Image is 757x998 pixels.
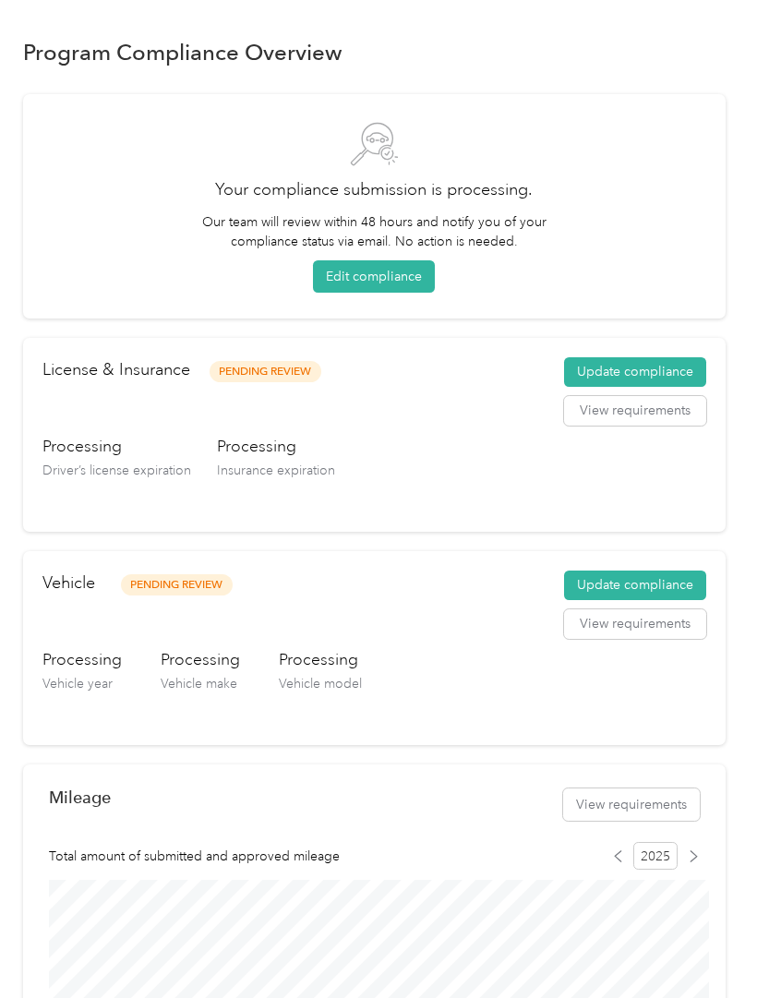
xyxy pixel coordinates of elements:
[23,42,342,62] h1: Program Compliance Overview
[42,676,113,691] span: Vehicle year
[564,396,706,426] button: View requirements
[49,788,111,807] h2: Mileage
[161,676,237,691] span: Vehicle make
[42,435,191,458] h3: Processing
[121,574,233,595] span: Pending Review
[161,648,240,671] h3: Processing
[564,571,706,600] button: Update compliance
[564,357,706,387] button: Update compliance
[42,357,190,382] h2: License & Insurance
[217,435,335,458] h3: Processing
[42,648,122,671] h3: Processing
[42,571,95,595] h2: Vehicle
[313,260,435,293] button: Edit compliance
[563,788,700,821] button: View requirements
[42,463,191,478] span: Driver’s license expiration
[279,648,362,671] h3: Processing
[633,842,678,870] span: 2025
[654,895,757,998] iframe: Everlance-gr Chat Button Frame
[49,177,700,202] h2: Your compliance submission is processing.
[279,676,362,691] span: Vehicle model
[210,361,321,382] span: Pending Review
[193,212,555,251] p: Our team will review within 48 hours and notify you of your compliance status via email. No actio...
[564,609,706,639] button: View requirements
[49,847,340,866] span: Total amount of submitted and approved mileage
[217,463,335,478] span: Insurance expiration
